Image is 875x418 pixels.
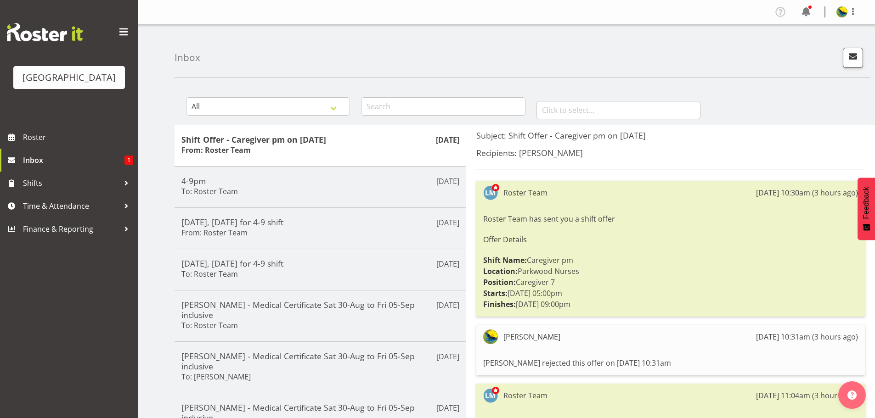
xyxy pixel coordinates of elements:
strong: Shift Name: [483,255,527,265]
span: Time & Attendance [23,199,119,213]
h5: Shift Offer - Caregiver pm on [DATE] [181,134,459,145]
input: Search [361,97,525,116]
strong: Starts: [483,288,508,298]
h4: Inbox [175,52,200,63]
div: Roster Team [503,390,548,401]
span: Roster [23,130,133,144]
span: Finance & Reporting [23,222,119,236]
h5: [DATE], [DATE] for 4-9 shift [181,258,459,268]
img: gemma-hall22491374b5f274993ff8414464fec47f.png [483,329,498,344]
h5: Recipients: [PERSON_NAME] [476,148,865,158]
p: [DATE] [436,402,459,413]
p: [DATE] [436,217,459,228]
h5: [PERSON_NAME] - Medical Certificate Sat 30-Aug to Fri 05-Sep inclusive [181,351,459,371]
p: [DATE] [436,134,459,145]
p: [DATE] [436,258,459,269]
img: gemma-hall22491374b5f274993ff8414464fec47f.png [836,6,847,17]
h6: Offer Details [483,235,858,244]
img: help-xxl-2.png [847,390,857,400]
p: [DATE] [436,176,459,187]
h5: 4-9pm [181,176,459,186]
span: Inbox [23,153,124,167]
span: 1 [124,156,133,165]
h5: [PERSON_NAME] - Medical Certificate Sat 30-Aug to Fri 05-Sep inclusive [181,300,459,320]
div: [GEOGRAPHIC_DATA] [23,71,116,84]
span: Feedback [862,187,870,219]
div: [DATE] 11:04am (3 hours ago) [756,390,858,401]
span: Shifts [23,176,119,190]
button: Feedback - Show survey [858,178,875,240]
p: [DATE] [436,300,459,311]
strong: Position: [483,277,516,287]
div: [DATE] 10:30am (3 hours ago) [756,187,858,198]
h5: [DATE], [DATE] for 4-9 shift [181,217,459,227]
strong: Finishes: [483,299,516,309]
input: Click to select... [536,101,700,119]
h6: From: Roster Team [181,145,251,155]
div: [DATE] 10:31am (3 hours ago) [756,331,858,342]
h6: To: [PERSON_NAME] [181,372,251,381]
div: [PERSON_NAME] rejected this offer on [DATE] 10:31am [483,355,858,371]
h6: To: Roster Team [181,321,238,330]
div: [PERSON_NAME] [503,331,560,342]
p: [DATE] [436,351,459,362]
h6: To: Roster Team [181,187,238,196]
img: lesley-mckenzie127.jpg [483,388,498,403]
strong: Location: [483,266,518,276]
div: Roster Team has sent you a shift offer Caregiver pm Parkwood Nurses Caregiver 7 [DATE] 05:00pm [D... [483,211,858,312]
div: Roster Team [503,187,548,198]
h6: To: Roster Team [181,269,238,279]
h5: Subject: Shift Offer - Caregiver pm on [DATE] [476,130,865,140]
img: Rosterit website logo [7,23,83,41]
img: lesley-mckenzie127.jpg [483,185,498,200]
h6: From: Roster Team [181,228,248,237]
